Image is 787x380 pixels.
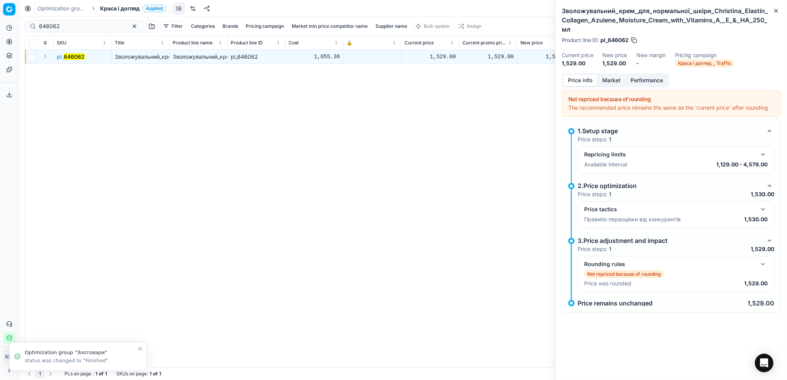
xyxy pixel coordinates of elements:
button: Supplier name [372,22,410,31]
p: 1,530.00 [751,190,774,198]
div: status was changed to "Finished". [25,357,137,364]
div: Optimization group "Зоотовари" [25,349,137,356]
strong: 1 [150,371,151,377]
span: Краса і догляд _ Traffic [675,59,734,67]
strong: 1 [159,371,161,377]
button: КM [3,351,15,363]
span: Current price [405,40,434,46]
button: Market [597,75,626,86]
dt: New margin [636,53,666,58]
button: Go to previous page [25,369,34,378]
button: Expand [41,52,50,61]
p: 1,530.00 [744,215,768,223]
span: Product line ID : [562,37,599,43]
span: SKU [57,40,66,46]
button: Assign [455,22,485,31]
div: Price tactics [584,205,755,213]
p: Price was rounded [584,280,631,287]
div: Зволожувальний_крем_для_нормальної_шкіри_Christina_Elastin_Collagen_Azulene_Moisture_Cream_with_V... [173,53,224,61]
span: Product line name [173,40,212,46]
div: 1,529.00 [405,53,456,61]
nav: breadcrumb [37,5,166,12]
span: Краса і догляд [100,5,139,12]
span: Current promo price [462,40,506,46]
dt: New price [602,53,627,58]
p: 1,529.00 [748,300,774,306]
p: 1,529.00 [751,245,774,253]
button: Performance [626,75,668,86]
div: Not repriced because of rounding [568,95,774,103]
p: Available interval [584,161,627,168]
p: Price steps: [578,190,611,198]
div: Open Intercom Messenger [755,354,773,372]
span: New price [520,40,543,46]
div: 1,529.00 [520,53,572,61]
div: 1,529.00 [462,53,514,61]
strong: 1 [609,136,611,142]
a: Optimization groups [37,5,87,12]
div: : [65,371,107,377]
p: 1,529.00 [744,280,768,287]
span: pl_ [57,53,85,61]
span: Applied [143,5,166,12]
dd: 1,529.00 [562,59,593,67]
button: Close toast [136,344,145,353]
div: Rounding rules [584,260,755,268]
button: Filter [160,22,186,31]
p: 1,129.00 - 4,579.00 [716,161,768,168]
strong: 1 [609,191,611,197]
div: pl_646062 [231,53,282,61]
button: Pricing campaign [243,22,287,31]
strong: of [153,371,158,377]
button: 1 [36,369,44,378]
span: pl_646062 [600,36,629,44]
p: Price steps: [578,136,611,143]
nav: pagination [25,369,55,378]
span: 🔒 [347,40,352,46]
span: Cost [289,40,299,46]
span: PLs on page [65,371,91,377]
button: Market min price competitor name [289,22,371,31]
button: Categories [188,22,218,31]
span: Краса і доглядApplied [100,5,166,12]
dt: Current price [562,53,593,58]
input: Search by SKU or title [39,22,124,30]
span: Title [115,40,124,46]
div: 1,055.36 [289,53,340,61]
p: Price remains unchanged [578,300,653,306]
button: Price info [563,75,597,86]
div: 3.Price adjustment and impact [578,236,762,245]
p: Price steps: [578,245,611,253]
span: Product line ID [231,40,263,46]
strong: 1 [609,246,611,252]
span: Зволожувальний_крем_для_нормальної_шкіри_Christina_Elastin_Collagen_Azulene_Moisture_Cream_with_V... [115,53,458,60]
button: pl_646062 [57,53,85,61]
dd: 1,529.00 [602,59,627,67]
p: Not repriced because of rounding [587,271,661,277]
h2: Зволожувальний_крем_для_нормальної_шкіри_Christina_Elastin_Collagen_Azulene_Moisture_Cream_with_V... [562,6,781,34]
strong: 1 [105,371,107,377]
p: Правило переоцінки від конкурентів [584,215,681,223]
span: SKUs on page : [116,371,148,377]
div: The recommended price remains the same as the 'current price' after rounding [568,104,774,112]
div: Repricing limits [584,151,755,158]
div: 1.Setup stage [578,126,762,136]
strong: 1 [95,371,97,377]
strong: of [99,371,104,377]
dd: - [636,59,666,67]
div: 2.Price optimization [578,181,762,190]
button: Bulk update [412,22,453,31]
button: Brands [219,22,241,31]
button: Go to next page [46,369,55,378]
dt: Pricing campaign [675,53,734,58]
button: Expand all [41,38,50,47]
mark: 646062 [64,53,85,60]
